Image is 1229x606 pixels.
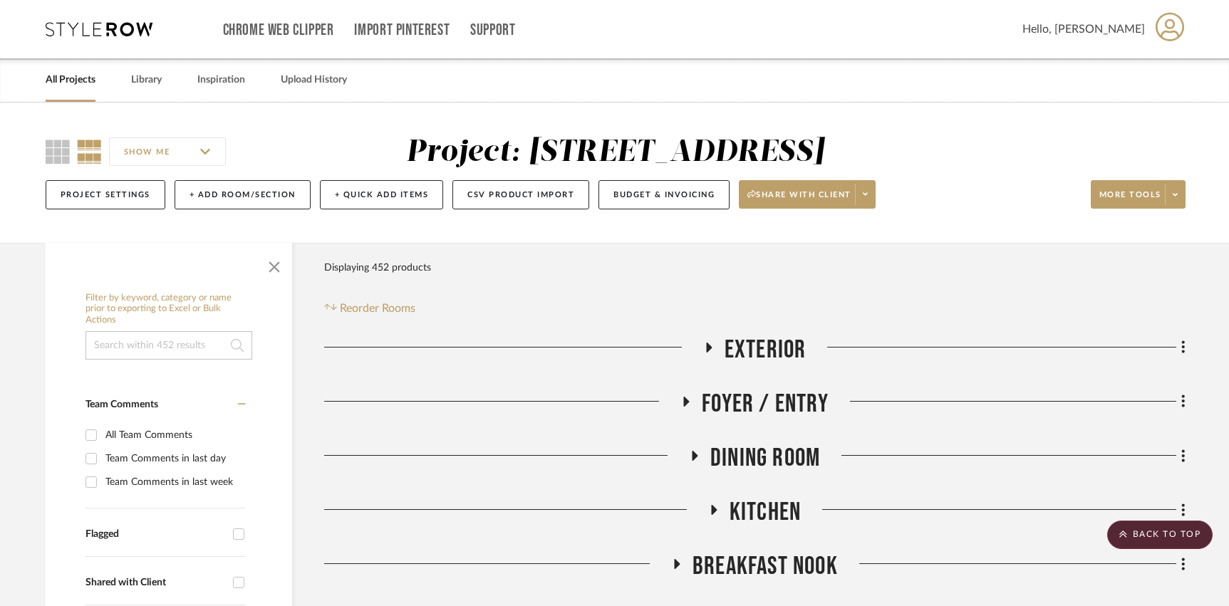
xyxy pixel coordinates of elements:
[710,443,820,474] span: Dining Room
[85,293,252,326] h6: Filter by keyword, category or name prior to exporting to Excel or Bulk Actions
[747,189,851,211] span: Share with client
[470,24,515,36] a: Support
[340,300,415,317] span: Reorder Rooms
[105,424,242,446] div: All Team Comments
[354,24,450,36] a: Import Pinterest
[406,137,824,167] div: Project: [STREET_ADDRESS]
[452,180,589,209] button: CSV Product Import
[739,180,876,209] button: Share with client
[1091,180,1186,209] button: More tools
[730,497,801,528] span: Kitchen
[693,551,838,582] span: Breakfast Nook
[85,331,252,360] input: Search within 452 results
[1107,521,1213,549] scroll-to-top-button: BACK TO TOP
[46,180,165,209] button: Project Settings
[320,180,444,209] button: + Quick Add Items
[105,447,242,470] div: Team Comments in last day
[1022,21,1145,38] span: Hello, [PERSON_NAME]
[260,250,289,278] button: Close
[281,70,347,90] a: Upload History
[105,471,242,493] div: Team Comments in last week
[131,70,162,90] a: Library
[702,389,829,419] span: Foyer / Entry
[85,528,226,540] div: Flagged
[725,335,807,365] span: Exterior
[197,70,245,90] a: Inspiration
[324,254,431,282] div: Displaying 452 products
[175,180,311,209] button: + Add Room/Section
[85,577,226,589] div: Shared with Client
[85,399,158,409] span: Team Comments
[324,300,416,317] button: Reorder Rooms
[46,70,95,90] a: All Projects
[598,180,730,209] button: Budget & Invoicing
[1099,189,1161,211] span: More tools
[223,24,334,36] a: Chrome Web Clipper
